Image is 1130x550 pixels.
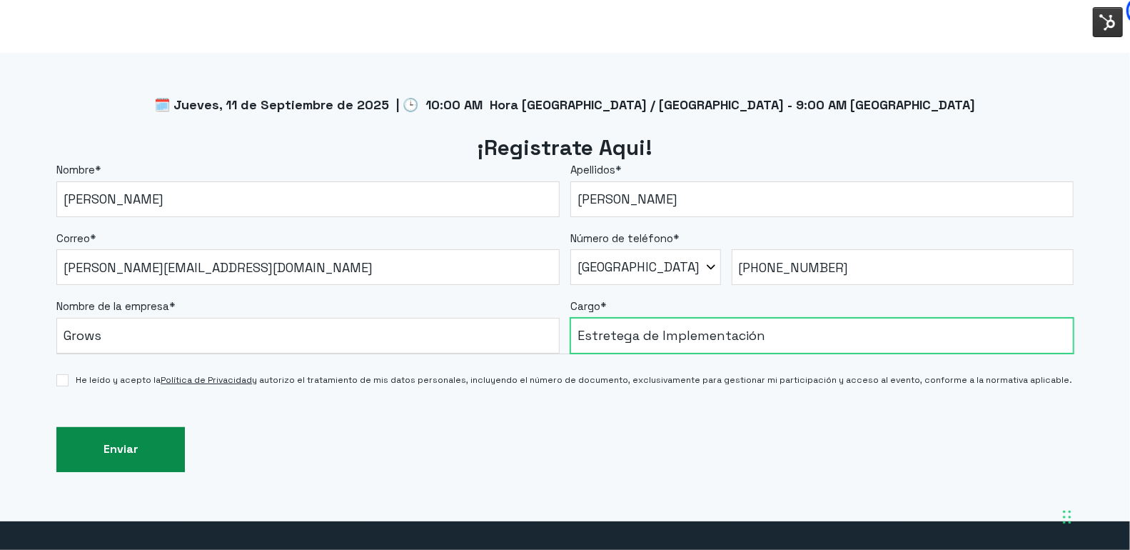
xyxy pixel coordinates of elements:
div: Arrastrar [1063,496,1071,539]
span: Cargo [570,299,600,313]
span: Nombre de la empresa [56,299,169,313]
div: Widget de chat [1059,481,1130,550]
input: Enviar [56,427,185,472]
a: Política de Privacidad [161,374,252,386]
span: Nombre [56,163,95,176]
span: Correo [56,231,90,245]
span: 🗓️ Jueves, 11 de Septiembre de 2025 | 🕒 10:00 AM Hora [GEOGRAPHIC_DATA] / [GEOGRAPHIC_DATA] - 9:0... [155,96,976,113]
input: He leído y acepto laPolítica de Privacidady autorizo el tratamiento de mis datos personales, incl... [56,374,69,386]
span: Apellidos [570,163,615,176]
iframe: Chat Widget [1059,481,1130,550]
img: Interruptor del menú de herramientas de HubSpot [1093,7,1123,37]
h2: ¡Registrate Aqui! [56,134,1074,163]
span: Número de teléfono [570,231,673,245]
span: He leído y acepto la y autorizo el tratamiento de mis datos personales, incluyendo el número de d... [76,374,1072,386]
